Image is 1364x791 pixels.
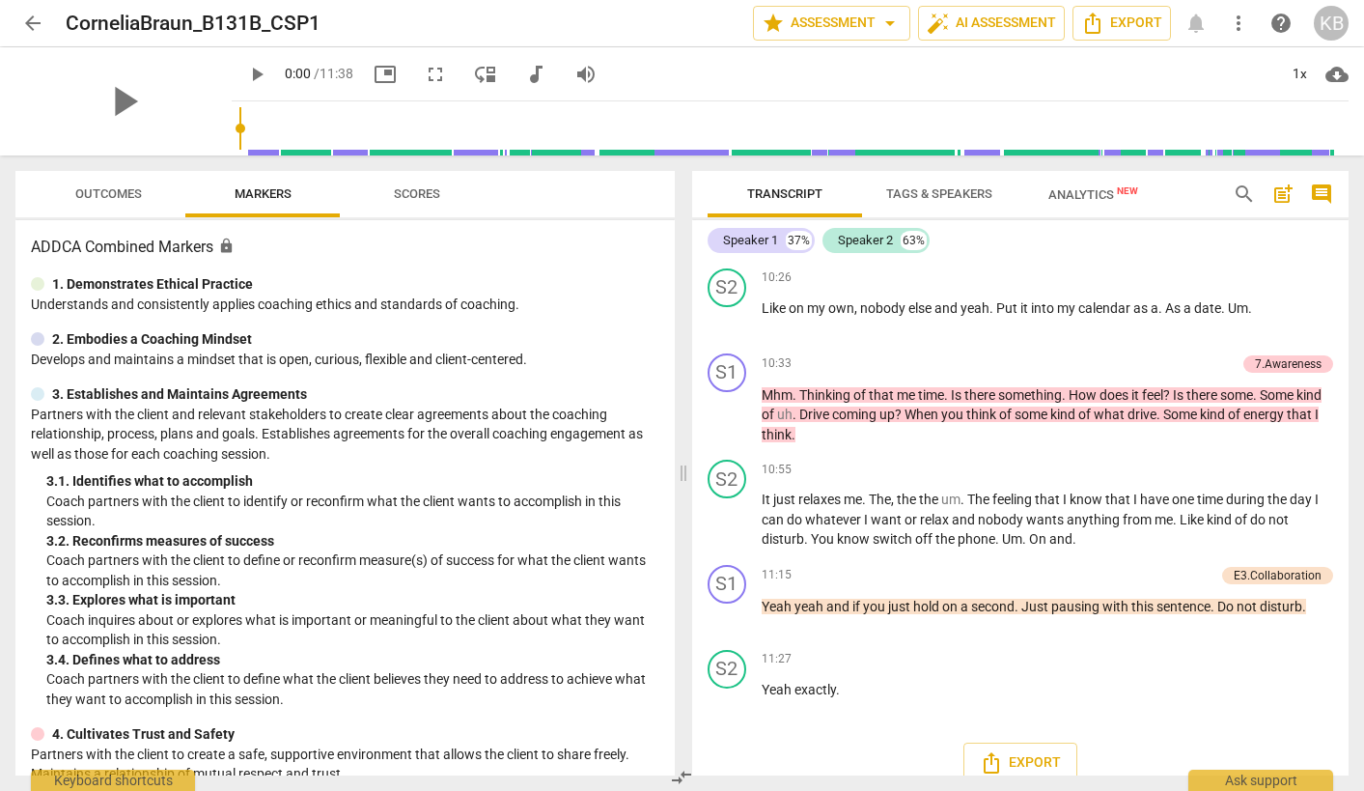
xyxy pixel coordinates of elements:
[1070,492,1105,507] span: know
[368,57,403,92] button: Picture in picture
[879,407,895,422] span: up
[1260,387,1296,403] span: Some
[958,531,995,547] span: phone
[878,12,902,35] span: arrow_drop_down
[1048,187,1138,202] span: Analytics
[980,751,1061,775] span: Export
[1267,179,1298,210] button: Add summary
[1105,492,1133,507] span: that
[468,57,503,92] button: View player as separate pane
[1094,407,1127,422] span: what
[670,766,693,789] span: compare_arrows
[474,63,497,86] span: move_down
[21,12,44,35] span: arrow_back
[524,63,547,86] span: audiotrack
[869,387,897,403] span: that
[807,300,828,316] span: my
[1127,407,1156,422] span: drive
[1072,531,1076,547] span: .
[826,599,852,614] span: and
[1062,387,1069,403] span: .
[1260,599,1302,614] span: disturb
[863,599,888,614] span: you
[1156,599,1211,614] span: sentence
[569,57,603,92] button: Volume
[1123,512,1155,527] span: from
[46,650,659,670] div: 3. 4. Defines what to address
[951,387,964,403] span: Is
[46,531,659,551] div: 3. 2. Reconfirms measures of success
[995,531,1002,547] span: .
[918,387,944,403] span: time
[762,567,792,583] span: 11:15
[934,300,960,316] span: and
[762,599,794,614] span: Yeah
[871,512,905,527] span: want
[1217,599,1237,614] span: Do
[787,512,805,527] span: do
[1228,407,1243,422] span: of
[1022,531,1029,547] span: .
[762,531,804,547] span: disturb
[989,300,996,316] span: .
[1281,59,1318,90] div: 1x
[1156,407,1163,422] span: .
[1253,387,1260,403] span: .
[1035,492,1063,507] span: that
[918,6,1065,41] button: AI Assessment
[913,599,942,614] span: hold
[1233,183,1256,206] span: search
[952,512,978,527] span: and
[762,407,777,422] span: of
[799,387,853,403] span: Thinking
[1063,492,1070,507] span: I
[1235,512,1250,527] span: of
[1221,300,1228,316] span: .
[886,186,992,201] span: Tags & Speakers
[52,329,252,350] p: 2. Embodies a Coaching Mindset
[1158,300,1165,316] span: .
[1186,387,1220,403] span: there
[31,745,659,784] p: Partners with the client to create a safe, supportive environment that allows the client to share...
[235,186,292,201] span: Markers
[1026,512,1067,527] span: wants
[793,387,799,403] span: .
[1172,492,1197,507] span: one
[66,12,320,36] h2: CorneliaBraun_B131B_CSP1
[992,492,1035,507] span: feeling
[773,492,798,507] span: just
[31,236,659,259] h3: ADDCA Combined Markers
[794,599,826,614] span: yeah
[1165,300,1183,316] span: As
[762,651,792,667] span: 11:27
[1306,179,1337,210] button: Show/Hide comments
[960,599,971,614] span: a
[1268,512,1289,527] span: not
[31,405,659,465] p: Partners with the client and relevant stakeholders to create clear agreements about the coaching ...
[1197,492,1226,507] span: time
[1183,300,1194,316] span: a
[1078,300,1133,316] span: calendar
[747,186,822,201] span: Transcript
[1325,63,1349,86] span: cloud_download
[46,551,659,590] p: Coach partners with the client to define or reconfirm measure(s) of success for what the client w...
[960,300,989,316] span: yeah
[46,492,659,531] p: Coach partners with the client to identify or reconfirm what the client wants to accomplish in th...
[908,300,934,316] span: else
[394,186,440,201] span: Scores
[1248,300,1252,316] span: .
[46,590,659,610] div: 3. 3. Explores what is important
[1220,387,1253,403] span: some
[1188,770,1333,791] div: Ask support
[869,492,891,507] span: The
[1015,407,1050,422] span: some
[285,66,311,81] span: 0:00
[1287,407,1315,422] span: that
[46,610,659,650] p: Coach inquires about or explores what is important or meaningful to the client about what they wa...
[31,295,659,315] p: Understands and consistently applies coaching ethics and standards of coaching.
[811,531,837,547] span: You
[1131,387,1142,403] span: it
[762,512,787,527] span: can
[792,427,795,442] span: .
[1029,531,1049,547] span: On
